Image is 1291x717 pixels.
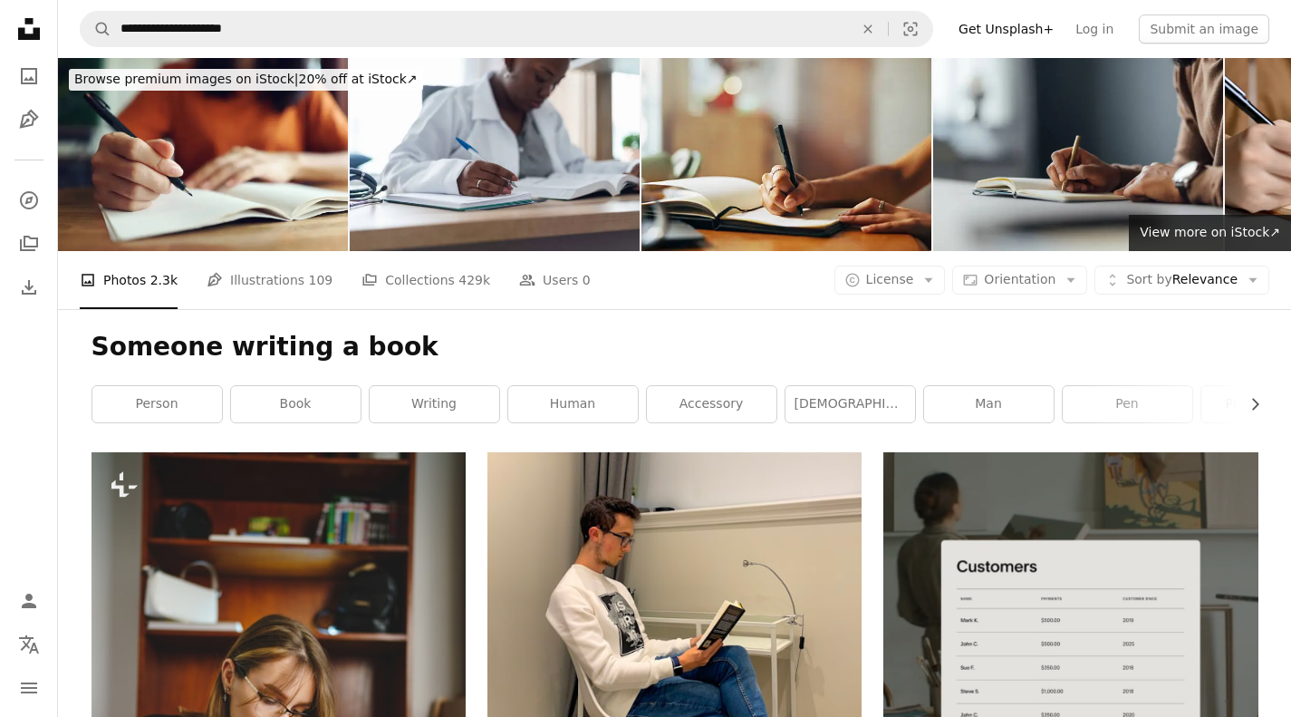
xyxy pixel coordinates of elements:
[948,15,1065,44] a: Get Unsplash+
[1063,386,1192,422] a: pen
[11,226,47,262] a: Collections
[80,11,933,47] form: Find visuals sitewide
[641,58,931,251] img: Home, person and hands with notebook for writing, schedule or daily reflection for wellness. Clos...
[231,386,361,422] a: book
[647,386,776,422] a: accessory
[519,251,591,309] a: Users 0
[11,269,47,305] a: Download History
[81,12,111,46] button: Search Unsplash
[11,670,47,706] button: Menu
[58,58,348,251] img: Close up woman hand writing on notebook .
[309,270,333,290] span: 109
[924,386,1054,422] a: man
[207,251,332,309] a: Illustrations 109
[11,102,47,138] a: Illustrations
[889,12,932,46] button: Visual search
[361,251,490,309] a: Collections 429k
[92,386,222,422] a: person
[785,386,915,422] a: [DEMOGRAPHIC_DATA]
[11,626,47,663] button: Language
[952,266,1087,295] button: Orientation
[74,72,298,86] span: Browse premium images on iStock |
[1065,15,1124,44] a: Log in
[834,266,946,295] button: License
[1126,272,1171,286] span: Sort by
[1094,266,1269,295] button: Sort byRelevance
[58,58,434,102] a: Browse premium images on iStock|20% off at iStock↗
[1140,225,1280,239] span: View more on iStock ↗
[11,58,47,94] a: Photos
[74,72,418,86] span: 20% off at iStock ↗
[1238,386,1258,422] button: scroll list to the right
[1139,15,1269,44] button: Submit an image
[508,386,638,422] a: human
[583,270,591,290] span: 0
[11,583,47,619] a: Log in / Sign up
[866,272,914,286] span: License
[11,182,47,218] a: Explore
[1129,215,1291,251] a: View more on iStock↗
[933,58,1223,251] img: Close-up of Man Writing in a Notebook at a Desk
[370,386,499,422] a: writing
[458,270,490,290] span: 429k
[487,587,862,604] a: man in white dress shirt and blue denim jeans sitting on white chair reading book
[848,12,888,46] button: Clear
[350,58,640,251] img: Portrait of a female doctor studying alone in her office
[92,331,1258,363] h1: Someone writing a book
[1126,271,1238,289] span: Relevance
[984,272,1055,286] span: Orientation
